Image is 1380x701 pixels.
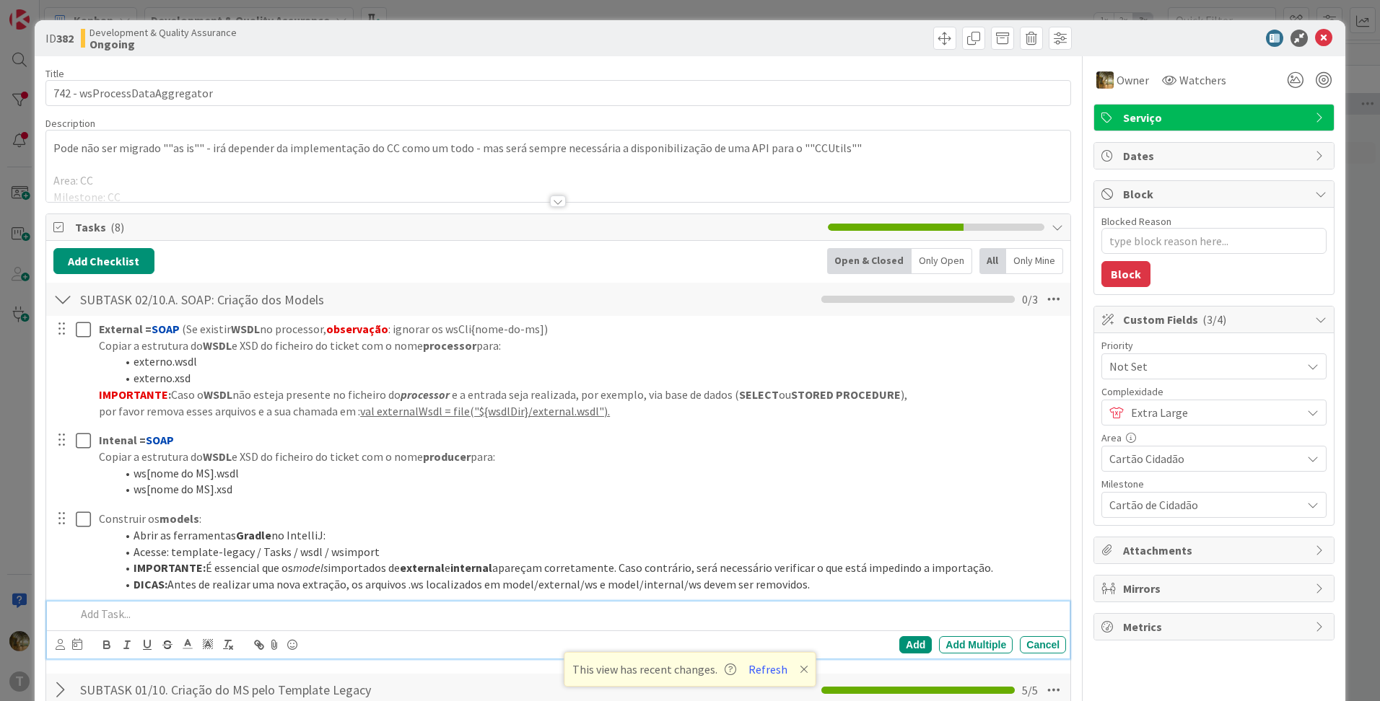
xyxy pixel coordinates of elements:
strong: WSDL [203,338,232,353]
strong: IMPORTANTE [99,387,168,402]
span: Metrics [1123,618,1308,635]
strong: SELECT [739,387,779,402]
strong: Gradle [236,528,271,542]
strong: External = [99,322,152,336]
span: ( 3/4 ) [1202,312,1226,327]
strong: STORED PROCEDURE [791,387,901,402]
div: Add [899,636,932,653]
li: externo.xsd [116,370,1060,387]
p: Copiar a estrutura do e XSD do ficheiro do ticket com o nome para: [99,338,1060,354]
u: val externalWsdl = file("${wsdlDir}/external.wsdl"). [360,404,610,418]
button: Refresh [743,660,792,679]
strong: : [168,387,171,402]
button: Add Checklist [53,248,154,274]
strong: external [400,560,445,575]
span: ID [45,30,74,47]
span: 5 / 5 [1022,682,1038,699]
span: Dates [1123,147,1308,164]
p: Pode não ser migrado ""as is"" - irá depender da implementação do CC como um todo - mas será semp... [53,140,1063,156]
label: Blocked Reason [1101,215,1171,228]
p: Copiar a estrutura do e XSD do ficheiro do ticket com o nome para: [99,449,1060,465]
span: Development & Quality Assurance [89,27,237,38]
p: Construir os : [99,511,1060,527]
li: ws[nome do MS].xsd [116,481,1060,498]
div: Complexidade [1101,387,1327,397]
strong: observação [326,322,388,336]
strong: internal [450,560,492,575]
div: Add Multiple [939,636,1013,653]
em: models [293,560,328,575]
span: Cartão de Cidadão [1109,495,1294,515]
strong: IMPORTANTE: [134,560,206,575]
span: Watchers [1179,71,1226,89]
strong: processor [423,338,476,353]
p: por favor remova esses arquivos e a sua chamada em : [99,403,1060,420]
li: É essencial que os importados de e apareçam corretamente. Caso contrário, será necessário verific... [116,560,1060,576]
p: (Se existir no processor, : ignorar os wsCli{nome-do-ms]) [99,321,1060,338]
span: Mirrors [1123,580,1308,597]
div: Only Open [912,248,972,274]
span: ( 8 ) [110,220,124,234]
p: Caso o não esteja presente no ficheiro do e a entrada seja realizada, por exemplo, via base de da... [99,387,1060,403]
input: Add Checklist... [75,286,400,312]
span: Serviço [1123,109,1308,126]
button: Block [1101,261,1150,287]
input: type card name here... [45,80,1071,106]
span: This view has recent changes. [572,661,736,678]
span: Custom Fields [1123,311,1308,328]
span: Not Set [1109,356,1294,376]
img: JC [1096,71,1114,89]
li: Abrir as ferramentas no IntelliJ: [116,527,1060,544]
div: Cancel [1020,636,1066,653]
strong: WSDL [203,449,232,464]
strong: DICAS: [134,577,167,591]
div: Priority [1101,340,1327,350]
li: Antes de realizar uma nova extração, os arquivos .ws localizados em model/external/ws e model/int... [116,576,1060,593]
strong: WSDL [231,322,260,336]
div: Only Mine [1006,248,1063,274]
strong: SOAP [146,433,174,447]
label: Title [45,67,64,80]
div: Open & Closed [827,248,912,274]
span: Cartão Cidadão [1109,449,1294,469]
strong: Intenal = [99,433,146,447]
span: Attachments [1123,542,1308,559]
em: processor [401,387,450,402]
li: Acesse: template-legacy / Tasks / wsdl / wsimport [116,544,1060,560]
li: externo.wsdl [116,353,1060,370]
li: ws[nome do MS].wsdl [116,465,1060,482]
strong: models [160,511,199,526]
b: Ongoing [89,38,237,50]
div: Milestone [1101,479,1327,489]
div: All [979,248,1006,274]
span: Extra Large [1131,402,1294,423]
strong: producer [423,449,471,464]
span: Block [1123,185,1308,203]
strong: WSDL [204,387,232,402]
span: 0 / 3 [1022,291,1038,308]
strong: SOAP [152,322,180,336]
span: Owner [1117,71,1149,89]
span: Tasks [75,219,821,236]
div: Area [1101,433,1327,443]
span: Description [45,117,95,130]
b: 382 [56,31,74,45]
